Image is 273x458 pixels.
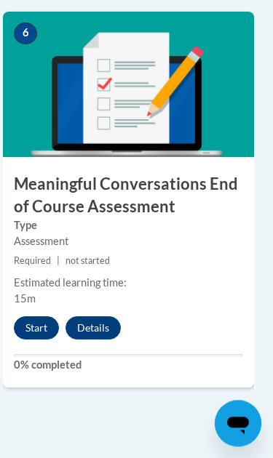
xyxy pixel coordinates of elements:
span: | [57,255,60,266]
label: 0% completed [14,357,243,373]
span: 6 [14,23,37,44]
div: Estimated learning time: [14,275,243,291]
label: Type [14,217,243,233]
h3: Meaningful Conversations End of Course Assessment [3,173,254,218]
button: Details [66,316,121,340]
span: 15m [14,292,36,305]
iframe: Button to launch messaging window [215,400,261,446]
img: Course Image [3,12,254,157]
span: not started [66,255,110,266]
div: Assessment [14,233,243,249]
button: Start [14,316,59,340]
span: Required [14,255,51,266]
